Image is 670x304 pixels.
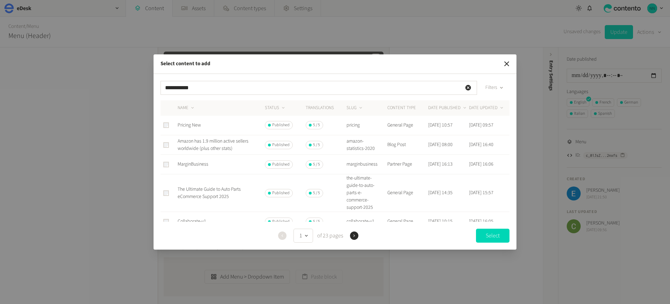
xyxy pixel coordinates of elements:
button: 1 [293,229,313,243]
td: amazon-statistics-2020 [346,135,387,155]
td: marginbusiness [346,155,387,174]
span: Published [272,122,290,128]
span: 5 / 5 [313,190,320,196]
span: Published [272,142,290,148]
time: [DATE] 08:00 [428,141,453,148]
span: 5 / 5 [313,142,320,148]
time: [DATE] 16:05 [469,218,493,225]
td: Blog Post [387,135,428,155]
td: pricing [346,116,387,135]
time: [DATE] 15:57 [469,189,493,196]
time: [DATE] 14:35 [428,189,453,196]
td: the-ultimate-guide-to-auto-parts-e-commerce-support-2025 [346,174,387,212]
span: Published [272,219,290,225]
td: General Page [387,174,428,212]
th: Translations [305,100,346,116]
time: [DATE] 10:15 [428,218,453,225]
span: Collaborate-v1 [178,218,206,225]
h2: Select content to add [161,60,210,68]
button: SLUG [347,105,364,112]
span: 5 / 5 [313,161,320,168]
time: [DATE] 16:40 [469,141,493,148]
span: The Ultimate Guide to Auto Parts eCommerce Support 2025 [178,186,241,200]
button: STATUS [265,105,286,112]
button: DATE UPDATED [469,105,505,112]
span: 5 / 5 [313,219,320,225]
td: collaborate-v1 [346,212,387,231]
span: MarginBusiness [178,161,208,168]
button: Select [476,229,509,243]
span: Amazon has 1.9 million active sellers worldwide (plus other stats) [178,138,248,152]
time: [DATE] 16:13 [428,161,453,168]
time: [DATE] 10:57 [428,122,453,129]
button: DATE PUBLISHED [428,105,468,112]
span: Filters [485,84,497,91]
td: General Page [387,212,428,231]
button: Filters [480,81,509,95]
td: Partner Page [387,155,428,174]
span: 5 / 5 [313,122,320,128]
button: NAME [178,105,195,112]
td: General Page [387,116,428,135]
span: Published [272,190,290,196]
span: of 23 pages [316,231,343,240]
span: Published [272,161,290,168]
span: Pricing New [178,122,201,129]
th: CONTENT TYPE [387,100,428,116]
time: [DATE] 09:57 [469,122,493,129]
time: [DATE] 16:06 [469,161,493,168]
